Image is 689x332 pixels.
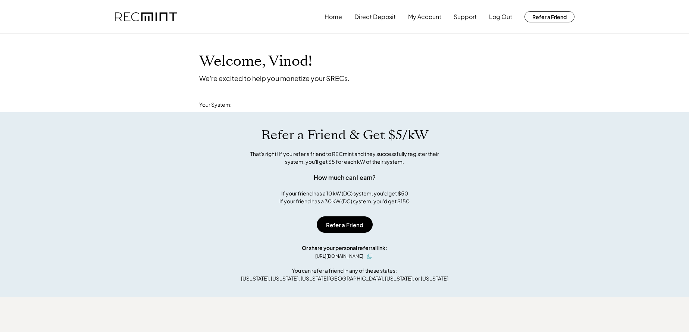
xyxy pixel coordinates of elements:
[317,216,373,233] button: Refer a Friend
[302,244,387,252] div: Or share your personal referral link:
[454,9,477,24] button: Support
[354,9,396,24] button: Direct Deposit
[325,9,342,24] button: Home
[199,101,232,109] div: Your System:
[199,53,312,70] h1: Welcome, Vinod!
[314,173,376,182] div: How much can I earn?
[242,150,447,166] div: That's right! If you refer a friend to RECmint and they successfully register their system, you'l...
[524,11,574,22] button: Refer a Friend
[261,127,428,143] h1: Refer a Friend & Get $5/kW
[199,74,350,82] div: We're excited to help you monetize your SRECs.
[408,9,441,24] button: My Account
[115,12,177,22] img: recmint-logotype%403x.png
[489,9,512,24] button: Log Out
[279,190,410,205] div: If your friend has a 10 kW (DC) system, you'd get $50 If your friend has a 30 kW (DC) system, you...
[315,253,363,260] div: [URL][DOMAIN_NAME]
[365,252,374,261] button: click to copy
[241,267,448,282] div: You can refer a friend in any of these states: [US_STATE], [US_STATE], [US_STATE][GEOGRAPHIC_DATA...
